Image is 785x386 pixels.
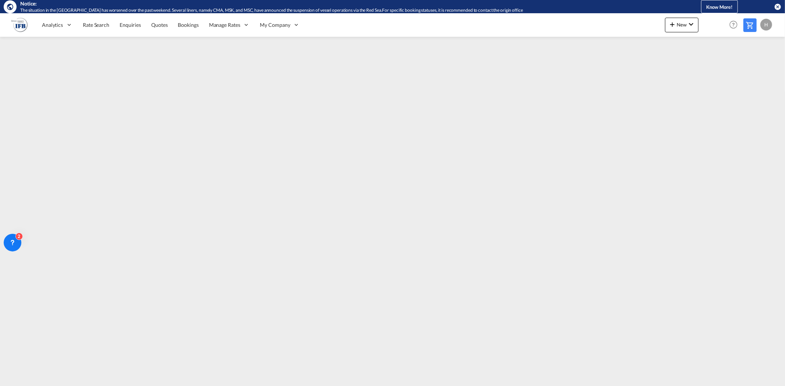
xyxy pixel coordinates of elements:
div: The situation in the Red Sea has worsened over the past weekend. Several liners, namely CMA, MSK,... [20,7,665,14]
button: icon-close-circle [774,3,781,10]
md-icon: icon-plus 400-fg [668,20,677,29]
span: Manage Rates [209,21,240,29]
span: My Company [260,21,290,29]
md-icon: icon-earth [7,3,14,10]
div: Manage Rates [204,13,255,37]
span: Enquiries [120,22,141,28]
span: Quotes [151,22,167,28]
button: icon-plus 400-fgNewicon-chevron-down [665,18,699,32]
div: Help [727,18,743,32]
div: H [760,19,772,31]
span: Rate Search [83,22,109,28]
span: New [668,22,696,28]
a: Enquiries [114,13,146,37]
span: Analytics [42,21,63,29]
span: Know More! [706,4,733,10]
span: Bookings [178,22,199,28]
a: Bookings [173,13,204,37]
img: b628ab10256c11eeb52753acbc15d091.png [11,17,28,33]
md-icon: icon-chevron-down [687,20,696,29]
div: My Company [255,13,305,37]
span: Help [727,18,740,31]
a: Quotes [146,13,173,37]
div: Analytics [37,13,78,37]
a: Rate Search [78,13,114,37]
